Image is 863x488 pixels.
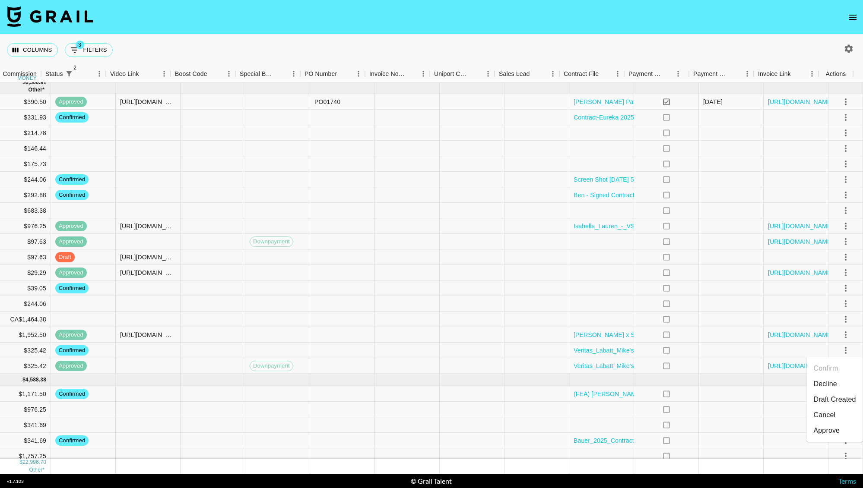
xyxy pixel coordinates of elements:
[55,253,75,261] span: draft
[25,376,46,384] div: 4,588.38
[662,68,674,80] button: Sort
[768,362,833,370] a: [URL][DOMAIN_NAME]
[844,9,861,26] button: open drawer
[41,66,106,82] div: Status
[17,76,37,81] div: money
[106,66,171,82] div: Video Link
[546,67,559,80] button: Menu
[838,219,853,233] button: select merge strategy
[838,141,853,156] button: select merge strategy
[3,66,37,82] div: Commission
[826,66,846,82] div: Actions
[574,390,774,398] a: (FEA) [PERSON_NAME] SharkNinja_Influencer Agreement_([DATE]).pdf
[703,98,723,106] div: 9/8/2025
[55,284,89,293] span: confirmed
[574,331,772,339] a: [PERSON_NAME] x SAXX Talent Agreement_Influencers_2025 (1).docx
[337,68,349,80] button: Sort
[574,175,674,184] a: Screen Shot [DATE] 5.04.30 PM.png
[120,222,176,230] div: https://www.instagram.com/reel/DOtYy57CR2i/?igsh=MW5yenQ4ajRxbDM2aQ==
[55,113,89,122] span: confirmed
[758,66,791,82] div: Invoice Link
[55,362,87,370] span: approved
[55,222,87,230] span: approved
[741,67,754,80] button: Menu
[628,66,662,82] div: Payment Sent
[22,459,46,466] div: 22,996.70
[754,66,819,82] div: Invoice Link
[287,67,300,80] button: Menu
[120,268,176,277] div: https://www.tiktok.com/@kadenbowler/video/7548235705902714125?_t=ZT-8zb29FFWX9C&_r=1
[838,312,853,327] button: select merge strategy
[838,157,853,171] button: select merge strategy
[807,407,863,423] li: Cancel
[76,41,84,49] span: 3
[838,203,853,218] button: select merge strategy
[405,68,417,80] button: Sort
[93,67,106,80] button: Menu
[791,68,803,80] button: Sort
[22,79,25,86] div: $
[55,98,87,106] span: approved
[574,98,754,106] a: [PERSON_NAME] Paw Patrol Contract 21_07_25 (1).docx (1).pdf
[838,343,853,358] button: select merge strategy
[499,66,530,82] div: Sales Lead
[22,376,25,384] div: $
[240,66,275,82] div: Special Booking Type
[838,296,853,311] button: select merge strategy
[838,250,853,264] button: select merge strategy
[807,392,863,407] li: Draft Created
[564,66,599,82] div: Contract File
[838,94,853,109] button: select merge strategy
[574,346,801,355] a: Veritas_Labatt_Mike's Hard Agreement_Nolan [PERSON_NAME] (1).docx copy.pdf
[55,346,89,355] span: confirmed
[611,67,624,80] button: Menu
[222,67,235,80] button: Menu
[305,66,337,82] div: PO Number
[768,331,833,339] a: [URL][DOMAIN_NAME]
[365,66,430,82] div: Invoice Notes
[729,68,741,80] button: Sort
[430,66,495,82] div: Uniport Contact Email
[574,191,645,199] a: Ben - Signed Contract.pdf
[110,66,139,82] div: Video Link
[55,191,89,199] span: confirmed
[838,265,853,280] button: select merge strategy
[55,437,89,445] span: confirmed
[158,67,171,80] button: Menu
[672,67,685,80] button: Menu
[250,362,293,370] span: Downpayment
[300,66,365,82] div: PO Number
[624,66,689,82] div: Payment Sent
[434,66,470,82] div: Uniport Contact Email
[838,126,853,140] button: select merge strategy
[19,459,22,466] div: $
[71,63,79,72] span: 2
[814,425,840,436] div: Approve
[574,362,801,370] a: Veritas_Labatt_Mike's Hard Agreement_Nolan [PERSON_NAME] (1).docx copy.pdf
[120,98,176,106] div: https://www.instagram.com/reel/DNYkZfVOyah/?igsh=MXUwd2p0dGhvam9kbQ==
[63,68,75,80] button: Show filters
[768,222,833,230] a: [URL][DOMAIN_NAME]
[45,66,63,82] div: Status
[838,433,853,448] button: select merge strategy
[171,66,235,82] div: Boost Code
[838,281,853,296] button: select merge strategy
[7,479,24,484] div: v 1.7.103
[574,113,714,122] a: Contract-Eureka 2025-agandana.docx - signed .pdf
[65,43,113,57] button: Show filters
[29,466,44,472] span: € 156.20, CA$ 5,055.02
[806,67,819,80] button: Menu
[768,237,833,246] a: [URL][DOMAIN_NAME]
[28,87,44,93] span: CA$ 1,464.38
[819,66,853,82] div: Actions
[693,66,729,82] div: Payment Sent Date
[530,68,542,80] button: Sort
[207,68,219,80] button: Sort
[55,331,87,339] span: approved
[838,188,853,202] button: select merge strategy
[574,436,644,445] a: Bauer_2025_Contract.pdf
[7,6,93,27] img: Grail Talent
[55,238,87,246] span: approved
[838,477,856,485] a: Terms
[559,66,624,82] div: Contract File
